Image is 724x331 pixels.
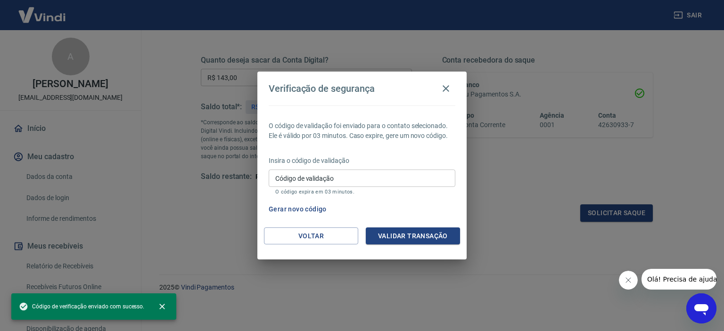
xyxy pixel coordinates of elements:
iframe: Botão para abrir a janela de mensagens [686,293,716,323]
span: Código de verificação enviado com sucesso. [19,302,144,311]
span: Olá! Precisa de ajuda? [6,7,79,14]
iframe: Fechar mensagem [619,271,638,290]
p: O código expira em 03 minutos. [275,189,449,195]
button: Validar transação [366,227,460,245]
button: close [152,296,173,317]
iframe: Mensagem da empresa [642,269,716,290]
p: O código de validação foi enviado para o contato selecionado. Ele é válido por 03 minutos. Caso e... [269,121,455,141]
button: Gerar novo código [265,201,330,218]
p: Insira o código de validação [269,156,455,166]
h4: Verificação de segurança [269,83,375,94]
button: Voltar [264,227,358,245]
